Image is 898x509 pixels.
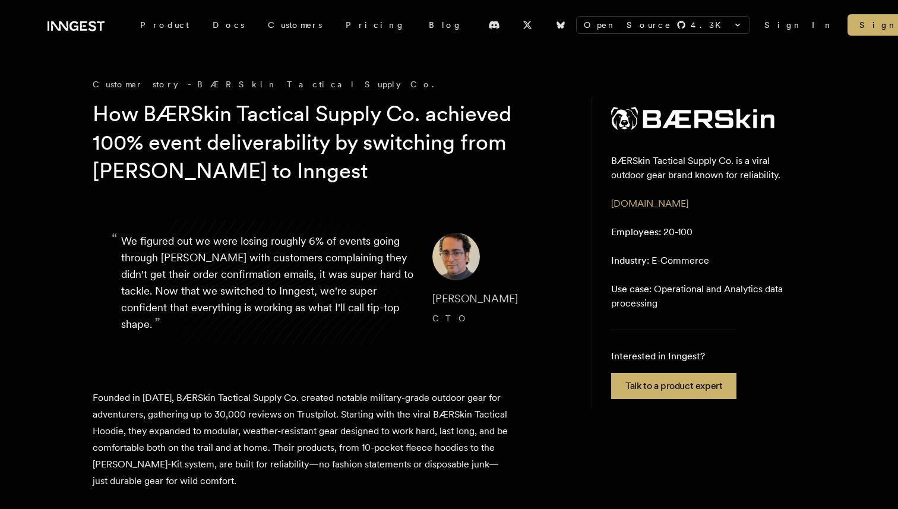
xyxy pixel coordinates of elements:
[584,19,672,31] span: Open Source
[611,283,652,295] span: Use case:
[691,19,728,31] span: 4.3 K
[611,107,774,130] img: BÆRSkin Tactical Supply Co.'s logo
[611,282,786,311] p: Operational and Analytics data processing
[611,255,649,266] span: Industry:
[432,292,518,305] span: [PERSON_NAME]
[112,235,118,242] span: “
[93,390,508,489] p: Founded in [DATE], BÆRSkin Tactical Supply Co. created notable military-grade outdoor gear for ad...
[611,154,786,182] p: BÆRSkin Tactical Supply Co. is a viral outdoor gear brand known for reliability.
[548,15,574,34] a: Bluesky
[611,349,736,363] p: Interested in Inngest?
[334,14,417,36] a: Pricing
[481,15,507,34] a: Discord
[514,15,540,34] a: X
[611,254,709,268] p: E-Commerce
[764,19,833,31] a: Sign In
[93,100,549,185] h1: How BÆRSkin Tactical Supply Co. achieved 100% event deliverability by switching from [PERSON_NAME...
[417,14,474,36] a: Blog
[611,225,693,239] p: 20-100
[201,14,256,36] a: Docs
[256,14,334,36] a: Customers
[432,233,480,280] img: Image of Gus Fune
[611,198,688,209] a: [DOMAIN_NAME]
[128,14,201,36] div: Product
[611,373,736,399] a: Talk to a product expert
[611,226,661,238] span: Employees:
[121,233,413,333] p: We figured out we were losing roughly 6% of events going through [PERSON_NAME] with customers com...
[93,78,568,90] div: Customer story - BÆRSkin Tactical Supply Co.
[154,314,160,331] span: ”
[432,314,472,323] span: CTO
